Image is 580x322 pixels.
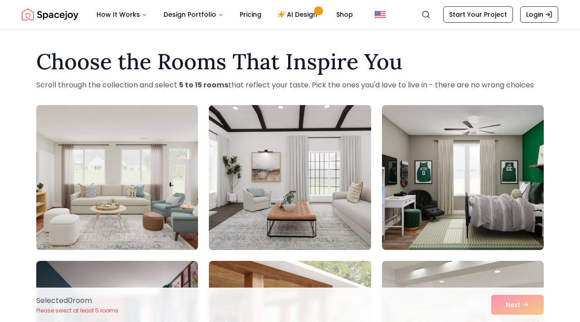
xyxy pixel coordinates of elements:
a: AI Design [271,5,327,24]
a: Login [520,6,558,23]
p: Please select at least 5 rooms [36,307,118,314]
a: Pricing [232,5,269,24]
img: Spacejoy Logo [22,5,78,24]
h1: Choose the Rooms That Inspire You [36,51,544,72]
p: Scroll through the collection and select that reflect your taste. Pick the ones you'd love to liv... [36,80,544,91]
strong: 5 to 15 rooms [179,80,228,90]
img: Room room-1 [36,105,198,250]
img: United States [375,9,386,20]
p: Selected 0 room [36,295,118,306]
a: Start Your Project [443,6,513,23]
img: Room room-2 [209,105,371,250]
button: Design Portfolio [156,5,231,24]
a: Spacejoy [22,5,78,24]
button: How It Works [89,5,155,24]
a: Shop [329,5,360,24]
nav: Main [89,5,360,24]
img: Room room-3 [382,105,544,250]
